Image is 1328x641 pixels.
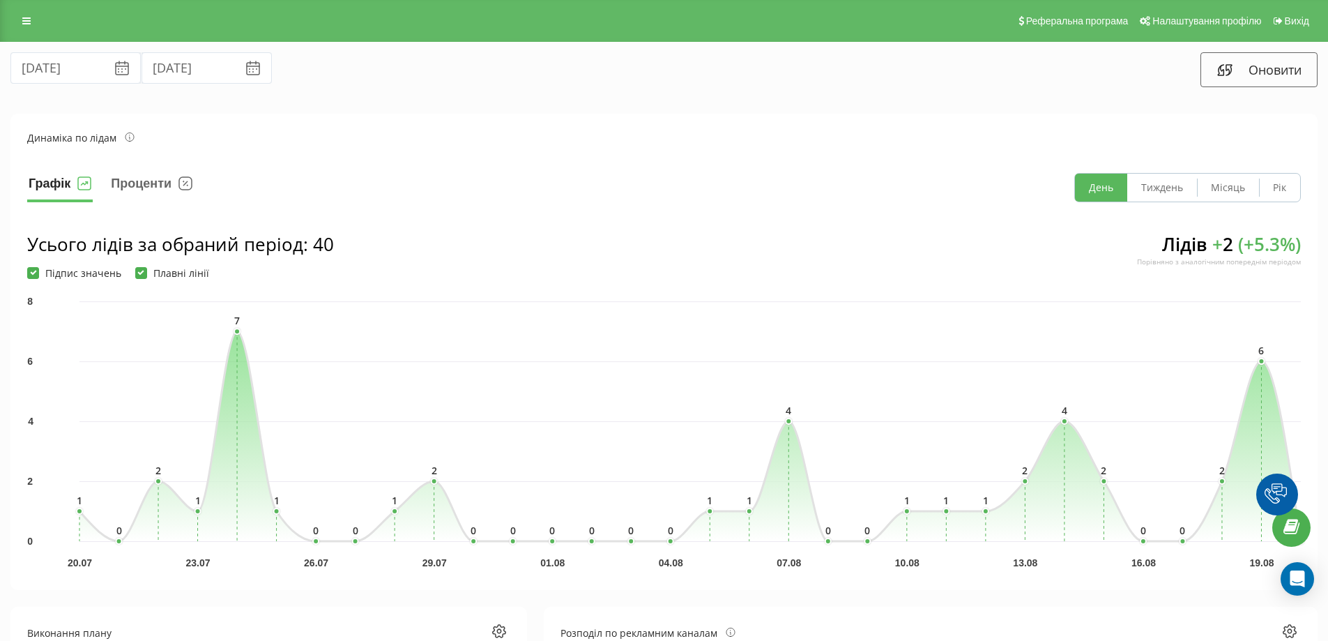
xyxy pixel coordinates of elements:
[432,464,437,477] text: 2
[1101,464,1106,477] text: 2
[313,524,319,537] text: 0
[1062,404,1067,417] text: 4
[747,494,752,507] text: 1
[1013,557,1037,568] text: 13.08
[1258,344,1264,357] text: 6
[510,524,516,537] text: 0
[27,476,33,487] text: 2
[1212,232,1223,257] span: +
[895,557,919,568] text: 10.08
[353,524,358,537] text: 0
[135,267,209,279] label: Плавні лінії
[549,524,555,537] text: 0
[1285,15,1309,27] span: Вихід
[864,524,870,537] text: 0
[471,524,476,537] text: 0
[1249,557,1274,568] text: 19.08
[1131,557,1156,568] text: 16.08
[1127,174,1197,202] button: Тиждень
[304,557,328,568] text: 26.07
[1026,15,1129,27] span: Реферальна програма
[1075,174,1127,202] button: День
[668,524,673,537] text: 0
[422,557,447,568] text: 29.07
[628,524,634,537] text: 0
[68,557,92,568] text: 20.07
[1137,232,1301,279] div: Лідів 2
[116,524,122,537] text: 0
[27,267,121,279] label: Підпис значень
[234,314,240,327] text: 7
[589,524,595,537] text: 0
[707,494,712,507] text: 1
[155,464,161,477] text: 2
[1152,15,1261,27] span: Налаштування профілю
[28,416,33,427] text: 4
[1219,464,1225,477] text: 2
[77,494,82,507] text: 1
[27,296,33,307] text: 8
[274,494,280,507] text: 1
[1022,464,1028,477] text: 2
[195,494,201,507] text: 1
[27,232,334,257] div: Усього лідів за обраний період : 40
[904,494,910,507] text: 1
[27,536,33,547] text: 0
[540,557,565,568] text: 01.08
[392,494,397,507] text: 1
[1197,174,1259,202] button: Місяць
[1137,257,1301,266] div: Порівняно з аналогічним попереднім періодом
[186,557,211,568] text: 23.07
[109,173,194,202] button: Проценти
[1140,524,1146,537] text: 0
[560,626,735,640] div: Розподіл по рекламним каналам
[27,626,112,640] div: Виконання плану
[825,524,831,537] text: 0
[1180,524,1185,537] text: 0
[1259,174,1300,202] button: Рік
[27,356,33,367] text: 6
[27,173,93,202] button: Графік
[1238,232,1301,257] span: ( + 5.3 %)
[777,557,801,568] text: 07.08
[659,557,683,568] text: 04.08
[983,494,989,507] text: 1
[27,130,135,145] div: Динаміка по лідам
[1281,562,1314,596] div: Open Intercom Messenger
[1200,52,1318,87] button: Оновити
[943,494,949,507] text: 1
[786,404,791,417] text: 4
